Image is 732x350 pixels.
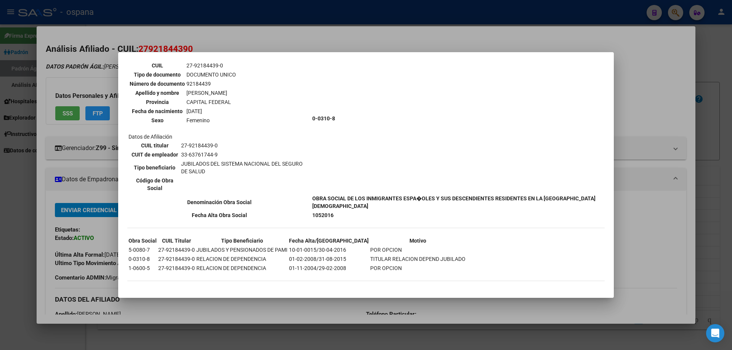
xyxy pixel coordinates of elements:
th: Fecha de nacimiento [129,107,185,115]
b: OBRA SOCIAL DE LOS INMIGRANTES ESPA�OLES Y SUS DESCENDIENTES RESIDENTES EN LA [GEOGRAPHIC_DATA][D... [312,195,596,209]
th: Motivo [370,237,466,245]
th: CUIT de empleador [129,150,180,159]
th: Código de Obra Social [129,176,180,192]
td: JUBILADOS Y PENSIONADOS DE PAMI [196,246,288,254]
td: DOCUMENTO UNICO [186,70,236,79]
td: 5-0080-7 [128,246,157,254]
td: RELACION DE DEPENDENCIA [196,264,288,272]
td: Femenino [186,116,236,125]
td: 01-02-2008/31-08-2015 [289,255,369,263]
th: Fecha Alta/[GEOGRAPHIC_DATA] [289,237,369,245]
td: 10-01-0015/30-04-2016 [289,246,369,254]
td: 27-92184439-0 [158,264,195,272]
th: Tipo de documento [129,70,185,79]
div: Open Intercom Messenger [706,324,724,342]
b: 1052016 [312,212,334,218]
td: 27-92184439-0 [181,141,310,150]
th: Tipo Beneficiario [196,237,288,245]
th: Obra Social [128,237,157,245]
th: Fecha Alta Obra Social [128,211,311,219]
th: Sexo [129,116,185,125]
td: RELACION DE DEPENDENCIA [196,255,288,263]
td: POR OPCION [370,246,466,254]
th: Número de documento [129,80,185,88]
td: [PERSON_NAME] [186,89,236,97]
td: 1-0600-5 [128,264,157,272]
th: CUIL [129,61,185,70]
td: 0-0310-8 [128,255,157,263]
td: JUBILADOS DEL SISTEMA NACIONAL DEL SEGURO DE SALUD [181,160,310,176]
th: Denominación Obra Social [128,194,311,210]
td: POR OPCION [370,264,466,272]
td: 27-92184439-0 [158,246,195,254]
td: Datos personales Datos de Afiliación [128,43,311,193]
th: CUIL Titular [158,237,195,245]
th: Provincia [129,98,185,106]
th: Apellido y nombre [129,89,185,97]
b: 0-0310-8 [312,115,335,121]
td: 33-63761744-9 [181,150,310,159]
td: 27-92184439-0 [158,255,195,263]
td: 01-11-2004/29-02-2008 [289,264,369,272]
td: CAPITAL FEDERAL [186,98,236,106]
td: 27-92184439-0 [186,61,236,70]
th: CUIL titular [129,141,180,150]
th: Tipo beneficiario [129,160,180,176]
td: 92184439 [186,80,236,88]
td: TITULAR RELACION DEPEND JUBILADO [370,255,466,263]
td: [DATE] [186,107,236,115]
